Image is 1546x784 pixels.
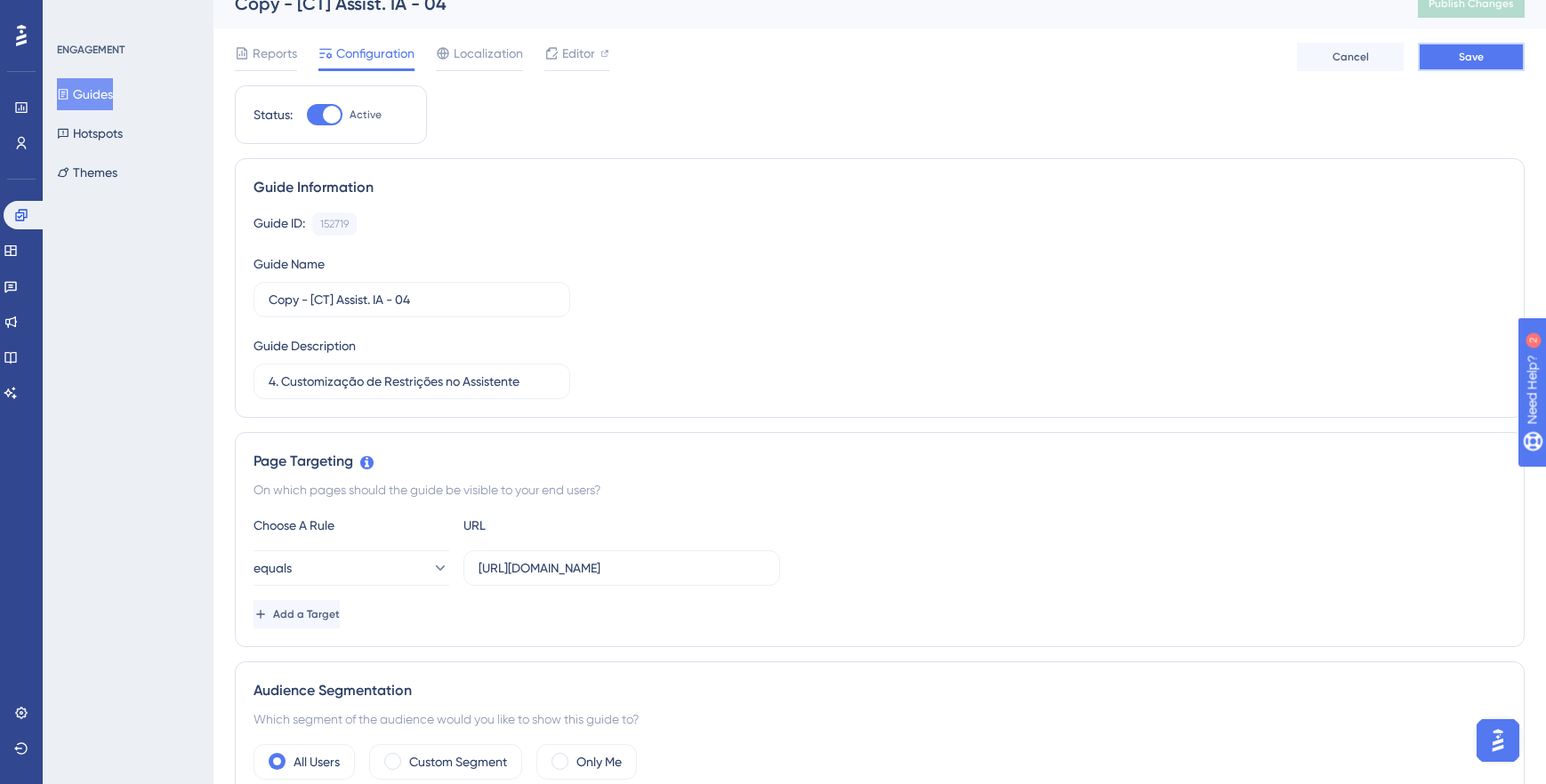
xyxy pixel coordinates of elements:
[253,43,297,64] span: Reports
[254,600,340,628] button: Add a Target
[254,212,305,236] div: Guide ID:
[254,479,1506,500] div: On which pages should the guide be visible to your end users?
[320,217,349,231] div: 152719
[124,9,129,23] div: 2
[336,43,415,64] span: Configuration
[254,515,449,536] div: Choose A Rule
[254,550,449,586] button: equals
[409,751,507,772] label: Custom Segment
[254,708,1506,730] div: Which segment of the audience would you like to show this guide to?
[42,4,111,26] span: Need Help?
[1333,50,1369,64] span: Cancel
[254,104,293,125] div: Status:
[254,451,1506,472] div: Page Targeting
[57,117,123,149] button: Hotspots
[254,177,1506,198] div: Guide Information
[1297,43,1404,71] button: Cancel
[57,43,125,57] div: ENGAGEMENT
[269,290,555,309] input: Type your Guide’s Name here
[463,515,659,536] div: URL
[254,557,292,579] span: equals
[1459,50,1484,64] span: Save
[576,751,622,772] label: Only Me
[254,680,1506,701] div: Audience Segmentation
[254,335,356,356] div: Guide Description
[562,43,595,64] span: Editor
[57,78,113,110] button: Guides
[269,372,555,391] input: Type your Guide’s Description here
[1471,714,1525,767] iframe: UserGuiding AI Assistant Launcher
[57,156,117,188] button: Themes
[1418,43,1525,71] button: Save
[454,43,523,64] span: Localization
[273,607,340,621] span: Add a Target
[254,253,325,275] div: Guide Name
[479,558,765,578] input: yourwebsite.com/path
[350,108,382,122] span: Active
[294,751,340,772] label: All Users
